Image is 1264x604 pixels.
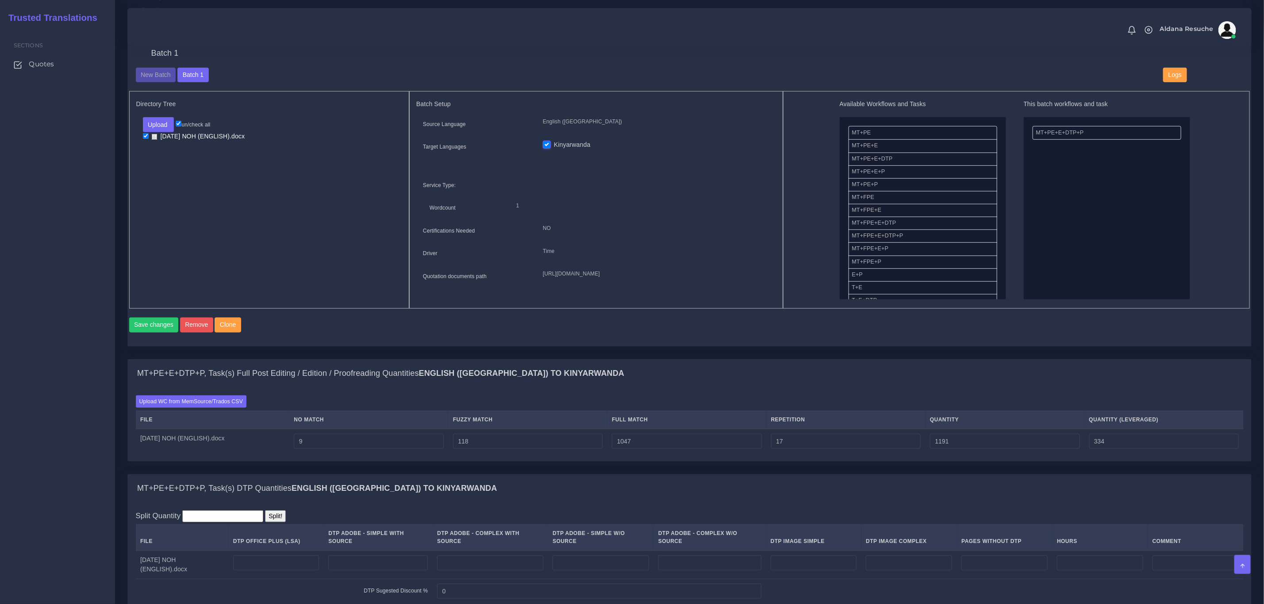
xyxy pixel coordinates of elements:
[324,524,433,550] th: DTP Adobe - Simple With Source
[543,224,769,233] p: NO
[433,524,548,550] th: DTP Adobe - Complex With Source
[128,388,1251,461] div: MT+PE+E+DTP+P, Task(s) Full Post Editing / Edition / Proofreading QuantitiesEnglish ([GEOGRAPHIC_...
[430,204,456,212] label: Wordcount
[14,42,43,49] span: Sections
[1084,411,1244,429] th: Quantity (Leveraged)
[1160,26,1214,32] span: Aldana Resuche
[1156,21,1239,39] a: Aldana Resucheavatar
[419,369,625,378] b: English ([GEOGRAPHIC_DATA]) TO Kinyarwanda
[128,359,1251,388] div: MT+PE+E+DTP+P, Task(s) Full Post Editing / Edition / Proofreading QuantitiesEnglish ([GEOGRAPHIC_...
[766,524,861,550] th: DTP Image Simple
[136,395,247,407] label: Upload WC from MemSource/Trados CSV
[1053,524,1148,550] th: Hours
[423,181,456,189] label: Service Type:
[423,143,466,151] label: Target Languages
[1024,100,1190,108] h5: This batch workflows and task
[7,55,108,73] a: Quotes
[1033,126,1181,140] li: MT+PE+E+DTP+P
[136,524,229,550] th: File
[840,100,1006,108] h5: Available Workflows and Tasks
[180,317,215,333] a: Remove
[1168,71,1182,78] span: Logs
[926,411,1084,429] th: Quantity
[228,524,324,550] th: DTP Office Plus (LSA)
[180,317,213,333] button: Remove
[137,369,624,378] h4: MT+PE+E+DTP+P, Task(s) Full Post Editing / Edition / Proofreading Quantities
[1218,21,1236,39] img: avatar
[849,294,997,307] li: T+E+DTP
[766,411,925,429] th: Repetition
[849,281,997,294] li: T+E
[177,71,208,78] a: Batch 1
[957,524,1053,550] th: Pages Without DTP
[849,153,997,166] li: MT+PE+E+DTP
[416,100,776,108] h5: Batch Setup
[849,268,997,282] li: E+P
[548,524,654,550] th: DTP Adobe - Simple W/O Source
[137,484,497,493] h4: MT+PE+E+DTP+P, Task(s) DTP Quantities
[543,117,769,126] p: English ([GEOGRAPHIC_DATA])
[215,317,241,333] button: Clone
[364,587,428,595] label: DTP Sugested Discount %
[2,12,97,23] h2: Trusted Translations
[849,165,997,179] li: MT+PE+E+P
[129,317,179,333] button: Save changes
[849,139,997,153] li: MT+PE+E
[176,121,210,129] label: un/check all
[215,317,242,333] a: Clone
[136,71,176,78] a: New Batch
[849,191,997,204] li: MT+FPE
[151,49,179,58] h4: Batch 1
[849,178,997,191] li: MT+PE+P
[289,411,448,429] th: No Match
[2,11,97,25] a: Trusted Translations
[849,126,997,140] li: MT+PE
[849,242,997,256] li: MT+FPE+E+P
[136,550,229,579] td: [DATE] NOH (ENGLISH).docx
[143,117,174,132] button: Upload
[543,269,769,279] p: [URL][DOMAIN_NAME]
[653,524,766,550] th: DTP Adobe - Complex W/O Source
[554,140,590,149] label: Kinyarwanda
[136,100,403,108] h5: Directory Tree
[149,132,248,141] a: [DATE] NOH (ENGLISH).docx
[292,484,497,493] b: English ([GEOGRAPHIC_DATA]) TO Kinyarwanda
[516,201,763,210] p: 1
[29,59,54,69] span: Quotes
[849,229,997,243] li: MT+FPE+E+DTP+P
[136,429,289,454] td: [DATE] NOH (ENGLISH).docx
[1148,524,1243,550] th: Comment
[1163,68,1187,83] button: Logs
[177,68,208,83] button: Batch 1
[423,249,438,257] label: Driver
[543,247,769,256] p: Time
[423,272,487,280] label: Quotation documents path
[176,121,181,126] input: un/check all
[448,411,607,429] th: Fuzzy Match
[861,524,957,550] th: DTP Image Complex
[128,474,1251,503] div: MT+PE+E+DTP+P, Task(s) DTP QuantitiesEnglish ([GEOGRAPHIC_DATA]) TO Kinyarwanda
[423,227,475,235] label: Certifications Needed
[136,510,181,521] label: Split Quantity
[265,510,286,522] input: Split!
[136,68,176,83] button: New Batch
[849,204,997,217] li: MT+FPE+E
[607,411,766,429] th: Full Match
[136,411,289,429] th: File
[423,120,466,128] label: Source Language
[849,217,997,230] li: MT+FPE+E+DTP
[849,256,997,269] li: MT+FPE+P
